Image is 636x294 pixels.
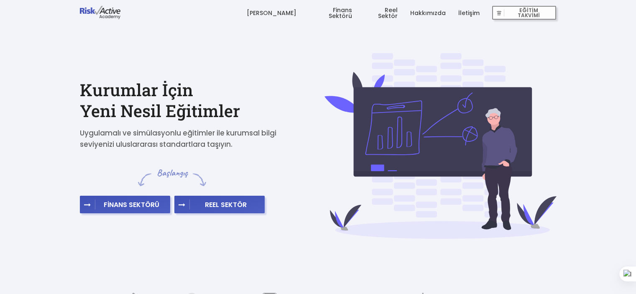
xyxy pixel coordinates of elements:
span: FİNANS SEKTÖRÜ [95,200,168,209]
button: FİNANS SEKTÖRÜ [80,196,170,213]
a: REEL SEKTÖR [174,200,265,209]
a: [PERSON_NAME] [247,0,296,26]
p: Uygulamalı ve simülasyonlu eğitimler ile kurumsal bilgi seviyenizi uluslararası standartlara taşı... [80,128,289,150]
h2: Kurumlar İçin Yeni Nesil Eğitimler [80,79,312,121]
span: EĞİTİM TAKVİMİ [504,7,553,19]
button: EĞİTİM TAKVİMİ [492,6,556,20]
a: Hakkımızda [410,0,446,26]
button: REEL SEKTÖR [174,196,265,213]
a: EĞİTİM TAKVİMİ [492,0,556,26]
span: REEL SEKTÖR [190,200,262,209]
a: Finans Sektörü [309,0,352,26]
a: FİNANS SEKTÖRÜ [80,200,170,209]
span: Başlangıç [156,167,188,179]
img: cover-bg-4f0afb8b8e761f0a12b4d1d22ae825fe.svg [324,53,557,239]
a: İletişim [458,0,480,26]
a: Reel Sektör [365,0,398,26]
img: logo-dark.png [80,6,121,19]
